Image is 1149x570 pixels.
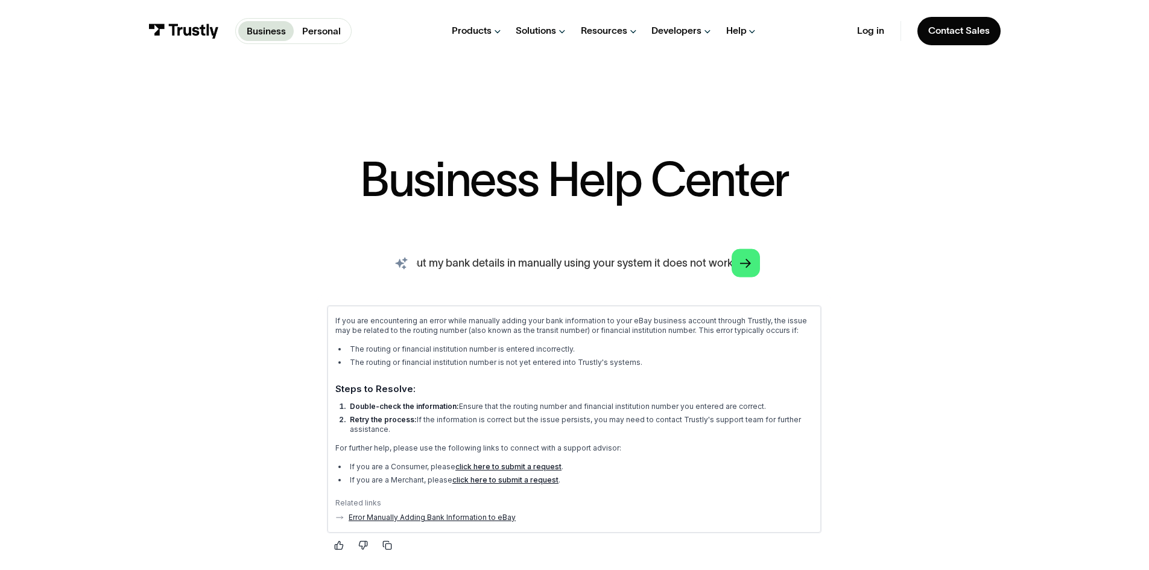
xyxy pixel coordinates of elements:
[18,148,496,157] p: For further help, please use the following links to connect with a support advisor:
[18,86,496,101] h3: Steps to Resolve:
[135,180,241,189] a: click here to submit a request
[581,25,627,37] div: Resources
[238,21,294,41] a: Business
[31,217,198,227] a: Error Manually Adding Bank Information to eBay
[917,17,1001,45] a: Contact Sales
[422,314,466,323] span: Powered by
[475,282,495,301] button: Submit question
[516,25,556,37] div: Solutions
[18,203,496,212] div: Related links
[651,25,701,37] div: Developers
[30,49,496,59] li: The routing or financial institution number is entered incorrectly.
[928,25,990,37] div: Contact Sales
[30,166,496,176] li: If you are a Consumer, please .
[10,276,504,306] input: Question box
[30,62,496,72] li: The routing or financial institution number is not yet entered into Trustly's systems.
[30,180,496,189] li: If you are a Merchant, please .
[33,106,142,115] strong: Double-check the information:
[33,119,100,128] strong: Retry the process:
[468,314,504,323] img: Maven AGI Logo
[360,156,789,203] h1: Business Help Center
[30,106,496,116] li: Ensure that the routing number and financial institution number you entered are correct.
[138,166,244,176] a: click here to submit a request
[857,25,884,37] a: Log in
[726,25,747,37] div: Help
[294,21,349,41] a: Personal
[378,241,770,285] form: Search
[30,119,496,139] li: If the information is correct but the issue persists, you may need to contact Trustly's support t...
[148,24,219,39] img: Trustly Logo
[452,25,492,37] div: Products
[378,241,770,285] input: search
[247,24,286,39] p: Business
[18,21,496,40] p: If you are encountering an error while manually adding your bank information to your eBay busines...
[302,24,341,39] p: Personal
